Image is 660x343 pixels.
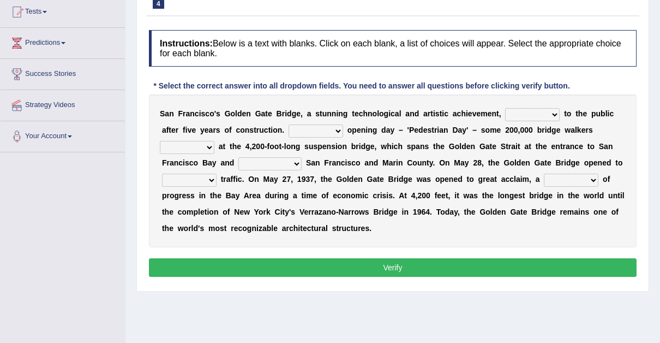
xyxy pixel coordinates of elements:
[379,109,384,118] b: o
[365,142,370,151] b: g
[393,158,396,167] b: r
[442,109,444,118] b: i
[160,109,165,118] b: S
[245,126,250,134] b: n
[453,109,457,118] b: a
[373,126,377,134] b: g
[377,109,379,118] b: l
[382,158,389,167] b: M
[479,142,485,151] b: G
[555,142,560,151] b: n
[342,142,347,151] b: n
[189,158,194,167] b: c
[423,109,428,118] b: a
[212,158,217,167] b: y
[286,142,291,151] b: o
[433,109,435,118] b: i
[564,109,567,118] b: t
[329,158,332,167] b: r
[455,142,460,151] b: o
[609,109,614,118] b: c
[223,142,226,151] b: t
[268,126,271,134] b: t
[313,142,317,151] b: s
[518,142,520,151] b: t
[529,126,533,134] b: 0
[225,158,230,167] b: n
[407,142,411,151] b: s
[536,142,538,151] b: t
[256,126,259,134] b: r
[601,109,605,118] b: b
[481,109,487,118] b: m
[461,109,466,118] b: h
[381,142,387,151] b: w
[529,142,531,151] b: t
[508,142,511,151] b: r
[296,109,301,118] b: e
[411,142,416,151] b: p
[577,126,581,134] b: k
[505,126,509,134] b: 2
[190,109,195,118] b: n
[369,158,374,167] b: n
[370,142,375,151] b: e
[423,126,428,134] b: e
[591,109,596,118] b: p
[452,126,458,134] b: D
[490,126,496,134] b: m
[188,126,192,134] b: v
[185,158,189,167] b: s
[186,109,190,118] b: a
[424,142,429,151] b: s
[277,109,282,118] b: B
[524,126,529,134] b: 0
[440,142,445,151] b: e
[499,109,501,118] b: ,
[332,109,337,118] b: n
[388,109,391,118] b: i
[575,109,578,118] b: t
[427,126,431,134] b: s
[458,126,463,134] b: a
[322,142,327,151] b: e
[229,126,232,134] b: f
[515,142,518,151] b: i
[472,109,477,118] b: v
[368,126,373,134] b: n
[1,59,125,86] a: Success Stories
[347,126,352,134] b: o
[466,142,471,151] b: e
[443,126,448,134] b: n
[230,142,232,151] b: t
[267,142,270,151] b: f
[488,109,492,118] b: e
[409,126,414,134] b: P
[284,142,286,151] b: l
[583,109,587,118] b: e
[356,158,361,167] b: o
[545,126,547,134] b: i
[491,109,496,118] b: n
[575,126,577,134] b: l
[389,158,393,167] b: a
[351,158,356,167] b: c
[171,126,176,134] b: e
[162,126,166,134] b: a
[398,142,403,151] b: h
[361,142,366,151] b: d
[608,109,610,118] b: i
[345,158,347,167] b: i
[485,126,490,134] b: o
[336,109,338,118] b: i
[496,109,499,118] b: t
[399,126,403,134] b: –
[392,142,394,151] b: i
[368,109,373,118] b: n
[514,126,518,134] b: 0
[1,121,125,149] a: Your Account
[278,126,283,134] b: n
[254,126,256,134] b: t
[185,126,188,134] b: i
[232,142,237,151] b: h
